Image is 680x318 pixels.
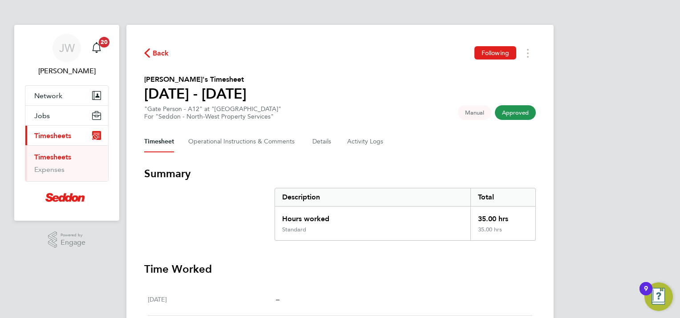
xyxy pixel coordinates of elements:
[144,113,281,120] div: For "Seddon - North-West Property Services"
[25,191,109,205] a: Go to home page
[34,153,71,161] a: Timesheets
[275,188,470,206] div: Description
[282,226,306,233] div: Standard
[458,105,491,120] span: This timesheet was manually created.
[520,46,536,60] button: Timesheets Menu
[25,126,108,145] button: Timesheets
[275,207,470,226] div: Hours worked
[144,85,247,103] h1: [DATE] - [DATE]
[144,131,174,152] button: Timesheet
[59,42,75,54] span: JW
[148,294,276,305] div: [DATE]
[34,91,62,100] span: Network
[34,165,65,174] a: Expenses
[144,167,536,181] h3: Summary
[34,111,50,120] span: Jobs
[470,207,535,226] div: 35.00 hrs
[347,131,385,152] button: Activity Logs
[99,37,109,48] span: 20
[34,131,71,140] span: Timesheets
[144,105,281,120] div: "Gate Person - A12" at "[GEOGRAPHIC_DATA]"
[474,46,516,60] button: Following
[25,86,108,105] button: Network
[144,48,169,59] button: Back
[25,106,108,125] button: Jobs
[470,188,535,206] div: Total
[153,48,169,59] span: Back
[61,239,85,246] span: Engage
[61,231,85,239] span: Powered by
[48,231,86,248] a: Powered byEngage
[144,262,536,276] h3: Time Worked
[88,34,105,62] a: 20
[482,49,509,57] span: Following
[495,105,536,120] span: This timesheet has been approved.
[25,145,108,181] div: Timesheets
[144,74,247,85] h2: [PERSON_NAME]'s Timesheet
[25,34,109,76] a: JW[PERSON_NAME]
[644,289,648,300] div: 9
[45,191,88,205] img: seddonconstruction-logo-retina.png
[25,66,109,76] span: Jonathan Woodcock
[14,25,119,221] nav: Main navigation
[312,131,333,152] button: Details
[188,131,298,152] button: Operational Instructions & Comments
[470,226,535,240] div: 35.00 hrs
[644,282,673,311] button: Open Resource Center, 9 new notifications
[275,188,536,241] div: Summary
[276,295,279,303] span: –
